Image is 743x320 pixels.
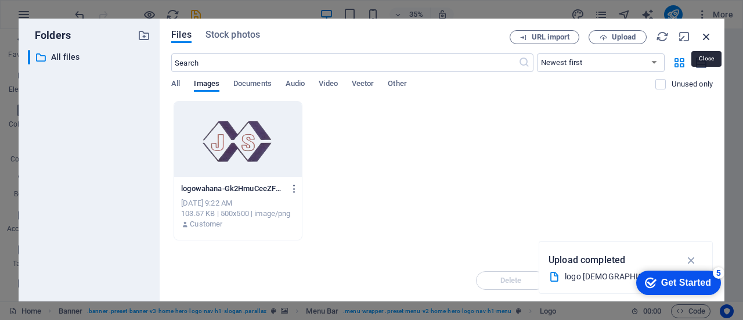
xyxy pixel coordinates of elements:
[319,77,337,93] span: Video
[34,13,84,23] div: Get Started
[352,77,374,93] span: Vector
[205,28,260,42] span: Stock photos
[510,30,579,44] button: URL import
[28,28,71,43] p: Folders
[171,77,180,93] span: All
[138,29,150,42] i: Create new folder
[589,30,647,44] button: Upload
[181,184,284,194] p: logowahana-Gk2HmuCeeZFGhNZDEV52XA.png
[28,50,30,64] div: ​
[171,28,192,42] span: Files
[532,34,569,41] span: URL import
[194,77,219,93] span: Images
[549,253,625,268] p: Upload completed
[656,30,669,43] i: Reload
[233,77,272,93] span: Documents
[51,51,129,64] p: All files
[612,34,636,41] span: Upload
[286,77,305,93] span: Audio
[171,53,518,72] input: Search
[190,219,222,229] p: Customer
[9,6,94,30] div: Get Started 5 items remaining, 0% complete
[388,77,406,93] span: Other
[672,79,713,89] p: Unused only
[678,30,691,43] i: Minimize
[181,198,295,208] div: [DATE] 9:22 AM
[86,2,98,14] div: 5
[181,208,295,219] div: 103.57 KB | 500x500 | image/png
[565,270,677,283] div: logo [DEMOGRAPHIC_DATA]png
